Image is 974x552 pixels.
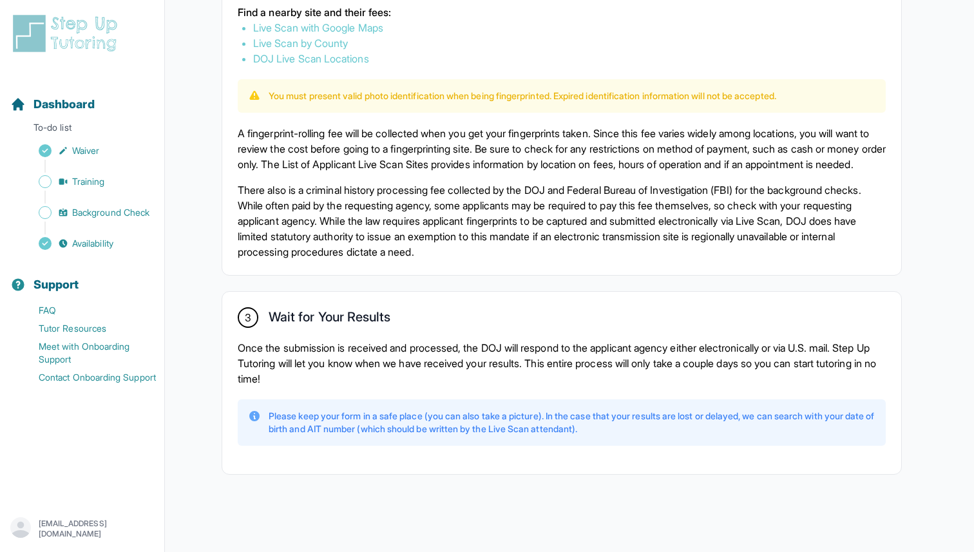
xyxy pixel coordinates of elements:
[72,144,99,157] span: Waiver
[5,121,159,139] p: To-do list
[10,142,164,160] a: Waiver
[10,173,164,191] a: Training
[72,206,149,219] span: Background Check
[5,255,159,299] button: Support
[238,340,886,386] p: Once the submission is received and processed, the DOJ will respond to the applicant agency eithe...
[10,319,164,338] a: Tutor Resources
[10,234,164,252] a: Availability
[10,13,125,54] img: logo
[253,52,369,65] a: DOJ Live Scan Locations
[5,75,159,119] button: Dashboard
[253,21,383,34] a: Live Scan with Google Maps
[33,276,79,294] span: Support
[10,338,164,368] a: Meet with Onboarding Support
[269,90,776,102] p: You must present valid photo identification when being fingerprinted. Expired identification info...
[39,519,154,539] p: [EMAIL_ADDRESS][DOMAIN_NAME]
[72,237,113,250] span: Availability
[269,309,390,330] h2: Wait for Your Results
[10,301,164,319] a: FAQ
[238,5,886,20] p: Find a nearby site and their fees:
[10,204,164,222] a: Background Check
[72,175,105,188] span: Training
[10,368,164,386] a: Contact Onboarding Support
[245,310,251,325] span: 3
[10,95,95,113] a: Dashboard
[238,182,886,260] p: There also is a criminal history processing fee collected by the DOJ and Federal Bureau of Invest...
[238,126,886,172] p: A fingerprint-rolling fee will be collected when you get your fingerprints taken. Since this fee ...
[253,37,348,50] a: Live Scan by County
[10,517,154,540] button: [EMAIL_ADDRESS][DOMAIN_NAME]
[269,410,875,435] p: Please keep your form in a safe place (you can also take a picture). In the case that your result...
[33,95,95,113] span: Dashboard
